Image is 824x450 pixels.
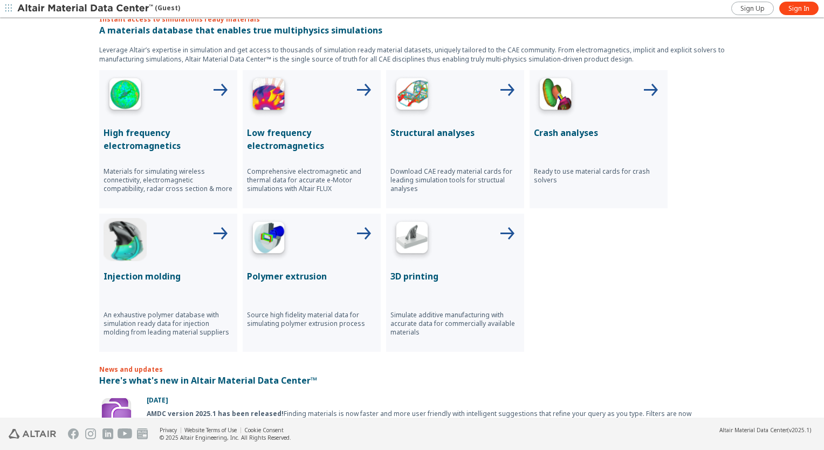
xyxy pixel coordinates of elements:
img: Altair Material Data Center [17,3,155,14]
p: An exhaustive polymer database with simulation ready data for injection molding from leading mate... [104,311,233,337]
img: Altair Engineering [9,429,56,439]
p: Structural analyses [390,126,520,139]
button: Injection Molding IconInjection moldingAn exhaustive polymer database with simulation ready data ... [99,214,237,352]
p: Source high fidelity material data for simulating polymer extrusion process [247,311,376,328]
button: Structural Analyses IconStructural analysesDownload CAE ready material cards for leading simulati... [386,70,524,208]
p: Simulate additive manufacturing with accurate data for commercially available materials [390,311,520,337]
div: (Guest) [17,3,180,14]
button: Polymer Extrusion IconPolymer extrusionSource high fidelity material data for simulating polymer ... [243,214,381,352]
p: Instant access to simulations ready materials [99,15,725,24]
img: High Frequency Icon [104,74,147,118]
a: Cookie Consent [244,426,284,434]
span: Sign In [788,4,809,13]
p: 3D printing [390,270,520,283]
img: Crash Analyses Icon [534,74,577,118]
p: Ready to use material cards for crash solvers [534,167,663,185]
button: Low Frequency IconLow frequency electromagneticsComprehensive electromagnetic and thermal data fo... [243,70,381,208]
a: Website Terms of Use [184,426,237,434]
p: Comprehensive electromagnetic and thermal data for accurate e-Motor simulations with Altair FLUX [247,167,376,193]
button: High Frequency IconHigh frequency electromagneticsMaterials for simulating wireless connectivity,... [99,70,237,208]
p: [DATE] [147,396,725,405]
img: 3D Printing Icon [390,218,434,261]
button: 3D Printing Icon3D printingSimulate additive manufacturing with accurate data for commercially av... [386,214,524,352]
p: Polymer extrusion [247,270,376,283]
b: AMDC version 2025.1 has been released! [147,409,284,418]
p: Materials for simulating wireless connectivity, electromagnetic compatibility, radar cross sectio... [104,167,233,193]
div: Finding materials is now faster and more user friendly with intelligent suggestions that refine y... [147,409,725,446]
p: News and updates [99,365,725,374]
img: Update Icon Software [99,396,134,430]
button: Crash Analyses IconCrash analysesReady to use material cards for crash solvers [530,70,668,208]
p: A materials database that enables true multiphysics simulations [99,24,725,37]
span: Sign Up [740,4,765,13]
img: Low Frequency Icon [247,74,290,118]
p: Crash analyses [534,126,663,139]
img: Polymer Extrusion Icon [247,218,290,261]
a: Sign In [779,2,819,15]
p: Download CAE ready material cards for leading simulation tools for structual analyses [390,167,520,193]
div: © 2025 Altair Engineering, Inc. All Rights Reserved. [160,434,291,441]
span: Altair Material Data Center [719,426,787,434]
img: Structural Analyses Icon [390,74,434,118]
a: Privacy [160,426,177,434]
p: Injection molding [104,270,233,283]
p: Leverage Altair’s expertise in simulation and get access to thousands of simulation ready materia... [99,45,725,64]
a: Sign Up [731,2,774,15]
p: High frequency electromagnetics [104,126,233,152]
img: Injection Molding Icon [104,218,147,261]
p: Here's what's new in Altair Material Data Center™ [99,374,725,387]
div: (v2025.1) [719,426,811,434]
p: Low frequency electromagnetics [247,126,376,152]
